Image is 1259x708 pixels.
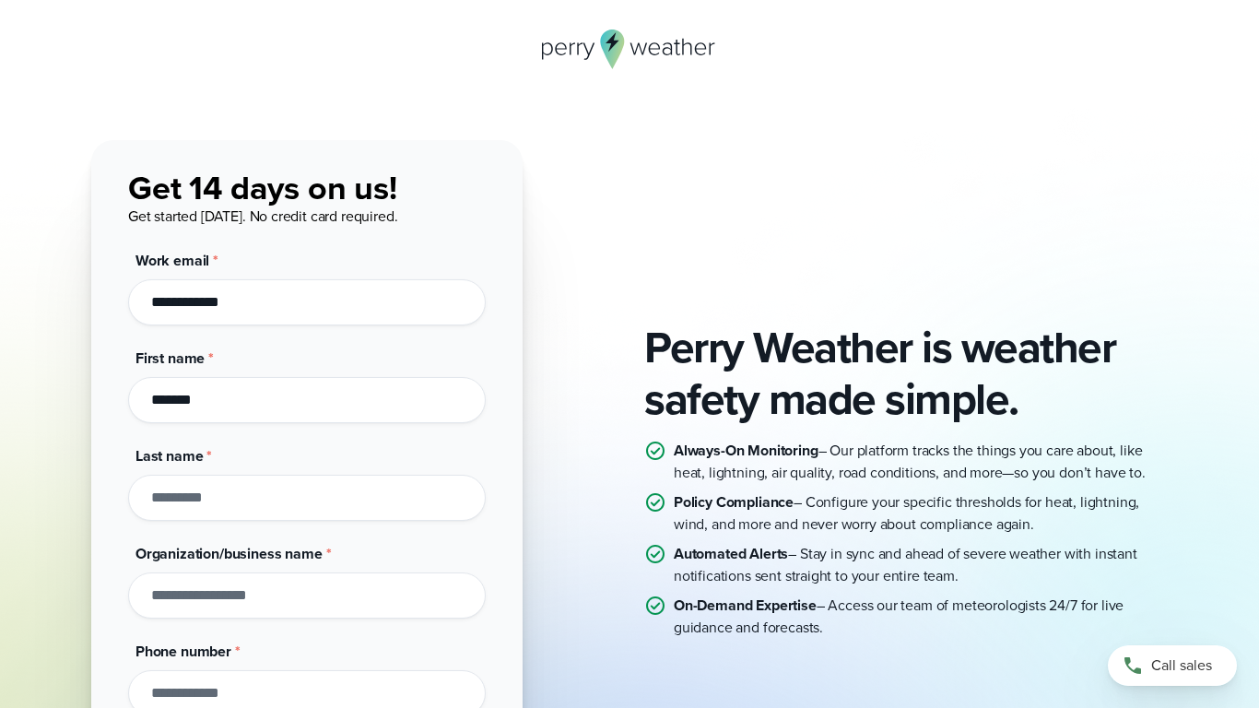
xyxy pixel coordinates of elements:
[128,163,397,212] span: Get 14 days on us!
[674,491,794,513] strong: Policy Compliance
[644,322,1168,425] h2: Perry Weather is weather safety made simple.
[135,641,231,662] span: Phone number
[135,250,209,271] span: Work email
[135,348,205,369] span: First name
[674,595,1168,639] p: – Access our team of meteorologists 24/7 for live guidance and forecasts.
[674,543,1168,587] p: – Stay in sync and ahead of severe weather with instant notifications sent straight to your entir...
[674,491,1168,536] p: – Configure your specific thresholds for heat, lightning, wind, and more and never worry about co...
[128,206,397,227] span: Get started [DATE]. No credit card required.
[135,543,323,564] span: Organization/business name
[674,595,817,616] strong: On-Demand Expertise
[1108,645,1237,686] a: Call sales
[674,543,788,564] strong: Automated Alerts
[1151,655,1212,677] span: Call sales
[135,445,203,466] span: Last name
[674,440,1168,484] p: – Our platform tracks the things you care about, like heat, lightning, air quality, road conditio...
[674,440,818,461] strong: Always-On Monitoring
